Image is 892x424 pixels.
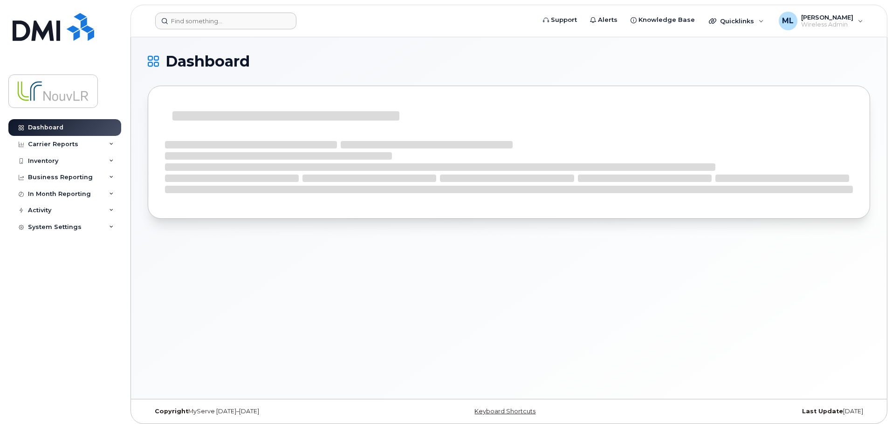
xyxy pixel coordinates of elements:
a: Keyboard Shortcuts [474,408,535,415]
strong: Copyright [155,408,188,415]
strong: Last Update [802,408,843,415]
div: [DATE] [629,408,870,415]
span: Dashboard [165,54,250,68]
div: MyServe [DATE]–[DATE] [148,408,389,415]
